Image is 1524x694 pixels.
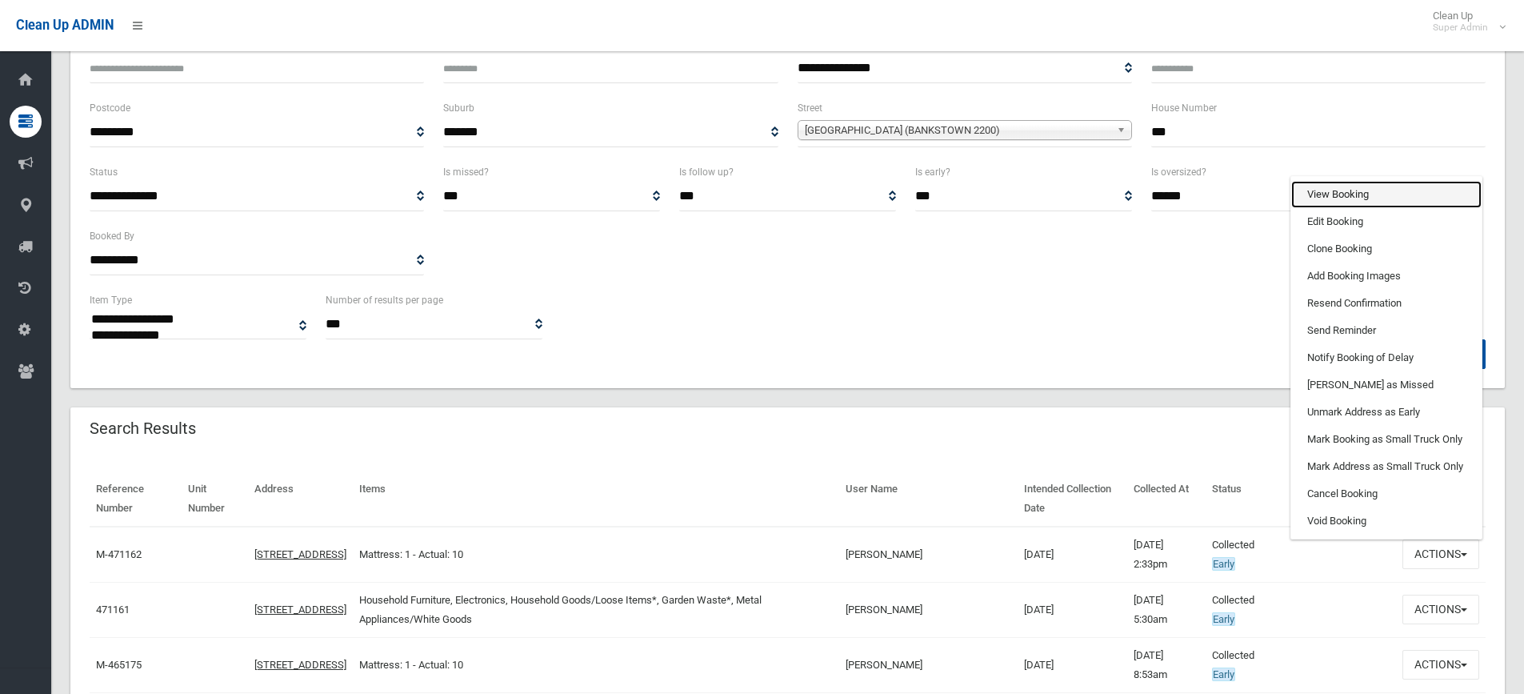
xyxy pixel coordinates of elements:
[1151,163,1206,181] label: Is oversized?
[805,121,1110,140] span: [GEOGRAPHIC_DATA] (BANKSTOWN 2200)
[1018,582,1127,637] td: [DATE]
[353,637,840,692] td: Mattress: 1 - Actual: 10
[839,527,1018,583] td: [PERSON_NAME]
[1291,317,1482,344] a: Send Reminder
[1291,453,1482,480] a: Mark Address as Small Truck Only
[248,471,353,527] th: Address
[182,471,248,527] th: Unit Number
[254,604,346,616] a: [STREET_ADDRESS]
[839,637,1018,692] td: [PERSON_NAME]
[915,163,950,181] label: Is early?
[1127,637,1206,692] td: [DATE] 8:53am
[443,99,474,117] label: Suburb
[1291,235,1482,263] a: Clone Booking
[1291,290,1482,317] a: Resend Confirmation
[1291,371,1482,399] a: [PERSON_NAME] as Missed
[1212,668,1235,681] span: Early
[1018,637,1127,692] td: [DATE]
[96,659,142,671] a: M-465175
[1206,582,1396,637] td: Collected
[1402,650,1479,680] button: Actions
[1206,637,1396,692] td: Collected
[96,548,142,560] a: M-471162
[70,413,215,444] header: Search Results
[1151,99,1217,117] label: House Number
[1212,612,1235,626] span: Early
[1291,426,1482,453] a: Mark Booking as Small Truck Only
[1127,471,1206,527] th: Collected At
[90,99,130,117] label: Postcode
[1127,527,1206,583] td: [DATE] 2:33pm
[1206,527,1396,583] td: Collected
[90,471,182,527] th: Reference Number
[1425,10,1504,34] span: Clean Up
[1291,263,1482,290] a: Add Booking Images
[1433,22,1488,34] small: Super Admin
[326,291,443,309] label: Number of results per page
[353,582,840,637] td: Household Furniture, Electronics, Household Goods/Loose Items*, Garden Waste*, Metal Appliances/W...
[1018,471,1127,527] th: Intended Collection Date
[443,163,489,181] label: Is missed?
[1206,471,1396,527] th: Status
[254,548,346,560] a: [STREET_ADDRESS]
[1291,399,1482,426] a: Unmark Address as Early
[1291,181,1482,208] a: View Booking
[1018,527,1127,583] td: [DATE]
[1402,540,1479,569] button: Actions
[90,227,134,245] label: Booked By
[839,471,1018,527] th: User Name
[1291,208,1482,235] a: Edit Booking
[1127,582,1206,637] td: [DATE] 5:30am
[90,163,118,181] label: Status
[1212,557,1235,571] span: Early
[798,99,822,117] label: Street
[1291,507,1482,535] a: Void Booking
[1291,480,1482,507] a: Cancel Booking
[1291,344,1482,371] a: Notify Booking of Delay
[839,582,1018,637] td: [PERSON_NAME]
[353,527,840,583] td: Mattress: 1 - Actual: 10
[90,291,132,309] label: Item Type
[353,471,840,527] th: Items
[254,659,346,671] a: [STREET_ADDRESS]
[1402,595,1479,624] button: Actions
[679,163,734,181] label: Is follow up?
[96,604,130,616] a: 471161
[16,18,114,33] span: Clean Up ADMIN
